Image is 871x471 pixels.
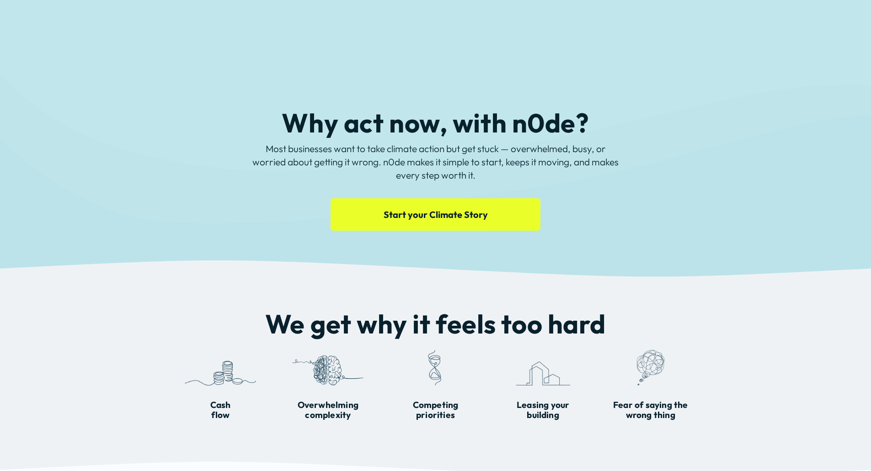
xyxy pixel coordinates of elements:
h2: Why act now, with n0de? [250,109,621,137]
h4: Fear of saying the wrong thing [599,400,702,421]
h4: Competing priorities [384,400,486,421]
h4: Overwhelming complexity [277,400,379,421]
p: Most businesses want to take climate action but get stuck — overwhelmed, busy, or worried about g... [250,142,621,182]
h4: Leasing your building [492,400,594,421]
h4: Cash flow [169,400,272,421]
a: Start your Climate Story [331,198,540,231]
